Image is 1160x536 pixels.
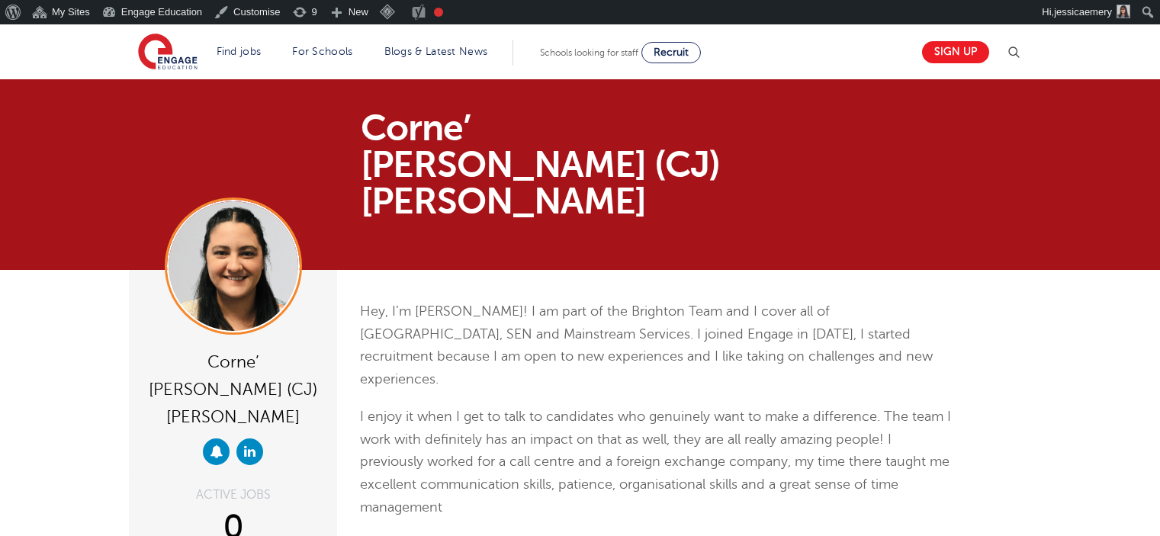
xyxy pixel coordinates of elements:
[292,46,352,57] a: For Schools
[654,47,689,58] span: Recruit
[360,406,954,518] p: I enjoy it when I get to talk to candidates who genuinely want to make a difference. The team I w...
[140,346,326,431] div: Corne’ [PERSON_NAME] (CJ) [PERSON_NAME]
[138,34,198,72] img: Engage Education
[922,41,989,63] a: Sign up
[540,47,638,58] span: Schools looking for staff
[140,489,326,501] div: ACTIVE JOBS
[434,8,443,17] div: Focus keyphrase not set
[360,300,954,390] p: Hey, I’m [PERSON_NAME]! I am part of the Brighton Team and I cover all of [GEOGRAPHIC_DATA], SEN ...
[1054,6,1112,18] span: jessicaemery
[384,46,488,57] a: Blogs & Latest News
[361,110,723,220] h1: Corne’ [PERSON_NAME] (CJ) [PERSON_NAME]
[641,42,701,63] a: Recruit
[217,46,262,57] a: Find jobs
